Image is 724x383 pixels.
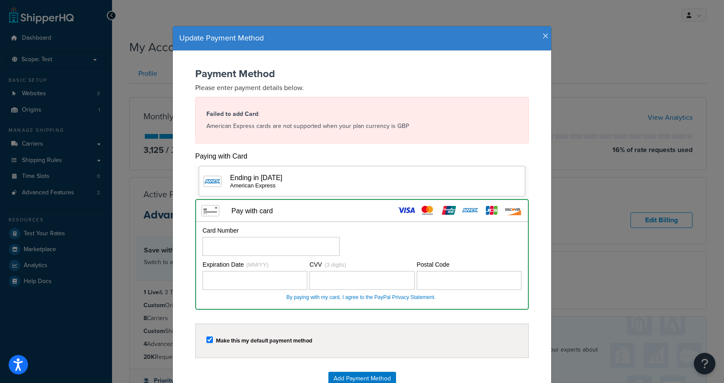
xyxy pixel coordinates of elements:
div: CVV [309,261,414,269]
h4: Update Payment Method [179,33,545,44]
div: Pay with card [231,207,273,215]
span: (MM/YY) [247,262,268,268]
iframe: Secure Credit Card Frame - CVV [313,271,410,290]
div: Ending in [DATE] [230,174,503,189]
div: Card Number [203,227,340,235]
h2: Payment Method [195,68,529,79]
iframe: Secure Credit Card Frame - Expiration Date [206,271,303,290]
span: (3 digits) [325,262,346,268]
div: Paying with Card [195,152,247,160]
b: Failed to add Card [206,109,258,118]
div: Expiration Date [203,261,307,269]
a: By paying with my card, I agree to the PayPal Privacy Statement. [286,294,435,300]
div: Postal Code [417,261,521,269]
div: Ending in [DATE]American Express [199,166,526,196]
p: Please enter payment details below. [195,83,529,93]
iframe: Secure Credit Card Frame - Postal Code [421,271,518,290]
div: American Express [230,182,503,189]
iframe: Secure Credit Card Frame - Credit Card Number [206,237,336,255]
label: Make this my default payment method [216,337,312,344]
div: : American Express cards are not supported when your plan currency is GBP [195,97,529,143]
